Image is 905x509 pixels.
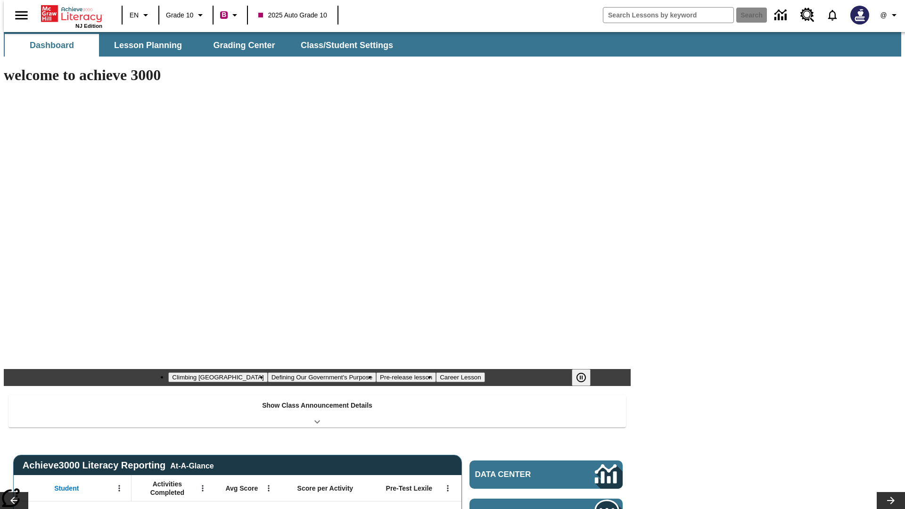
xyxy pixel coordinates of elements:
div: Home [41,3,102,29]
button: Profile/Settings [875,7,905,24]
button: Open Menu [441,481,455,495]
span: Avg Score [225,484,258,493]
span: Grade 10 [166,10,193,20]
span: @ [880,10,887,20]
span: NJ Edition [75,23,102,29]
button: Boost Class color is violet red. Change class color [216,7,244,24]
button: Grade: Grade 10, Select a grade [162,7,210,24]
h1: welcome to achieve 3000 [4,66,631,84]
button: Slide 4 Career Lesson [436,372,485,382]
button: Open Menu [262,481,276,495]
button: Slide 2 Defining Our Government's Purpose [268,372,376,382]
span: Activities Completed [136,480,198,497]
div: SubNavbar [4,34,402,57]
button: Open side menu [8,1,35,29]
img: Avatar [850,6,869,25]
button: Slide 1 Climbing Mount Tai [168,372,267,382]
span: Score per Activity [297,484,354,493]
a: Home [41,4,102,23]
button: Select a new avatar [845,3,875,27]
div: Show Class Announcement Details [8,395,626,427]
span: Student [54,484,79,493]
input: search field [603,8,733,23]
button: Lesson Planning [101,34,195,57]
a: Notifications [820,3,845,27]
span: EN [130,10,139,20]
button: Open Menu [112,481,126,495]
span: Achieve3000 Literacy Reporting [23,460,214,471]
div: SubNavbar [4,32,901,57]
button: Slide 3 Pre-release lesson [376,372,436,382]
span: B [222,9,226,21]
button: Grading Center [197,34,291,57]
a: Resource Center, Will open in new tab [795,2,820,28]
button: Dashboard [5,34,99,57]
button: Lesson carousel, Next [877,492,905,509]
span: Pre-Test Lexile [386,484,433,493]
div: Pause [572,369,600,386]
button: Language: EN, Select a language [125,7,156,24]
div: At-A-Glance [170,460,214,470]
span: 2025 Auto Grade 10 [258,10,327,20]
button: Open Menu [196,481,210,495]
span: Data Center [475,470,563,479]
button: Pause [572,369,591,386]
a: Data Center [469,460,623,489]
button: Class/Student Settings [293,34,401,57]
a: Data Center [769,2,795,28]
p: Show Class Announcement Details [262,401,372,410]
